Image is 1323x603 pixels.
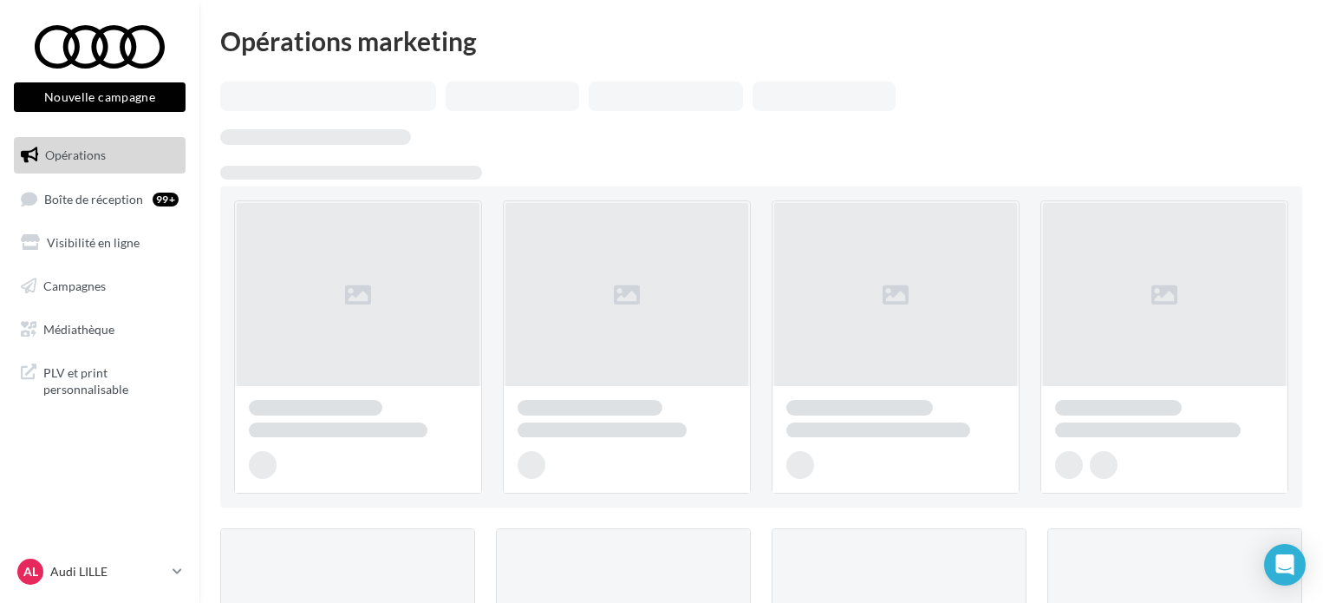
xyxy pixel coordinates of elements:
[50,563,166,580] p: Audi LILLE
[43,279,106,293] span: Campagnes
[43,321,114,336] span: Médiathèque
[220,28,1302,54] div: Opérations marketing
[10,311,189,348] a: Médiathèque
[153,193,179,206] div: 99+
[10,354,189,405] a: PLV et print personnalisable
[10,137,189,174] a: Opérations
[14,555,186,588] a: AL Audi LILLE
[23,563,38,580] span: AL
[10,225,189,261] a: Visibilité en ligne
[1264,544,1306,586] div: Open Intercom Messenger
[44,191,143,206] span: Boîte de réception
[43,361,179,398] span: PLV et print personnalisable
[10,268,189,305] a: Campagnes
[10,180,189,218] a: Boîte de réception99+
[14,82,186,112] button: Nouvelle campagne
[47,235,140,250] span: Visibilité en ligne
[45,147,106,162] span: Opérations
